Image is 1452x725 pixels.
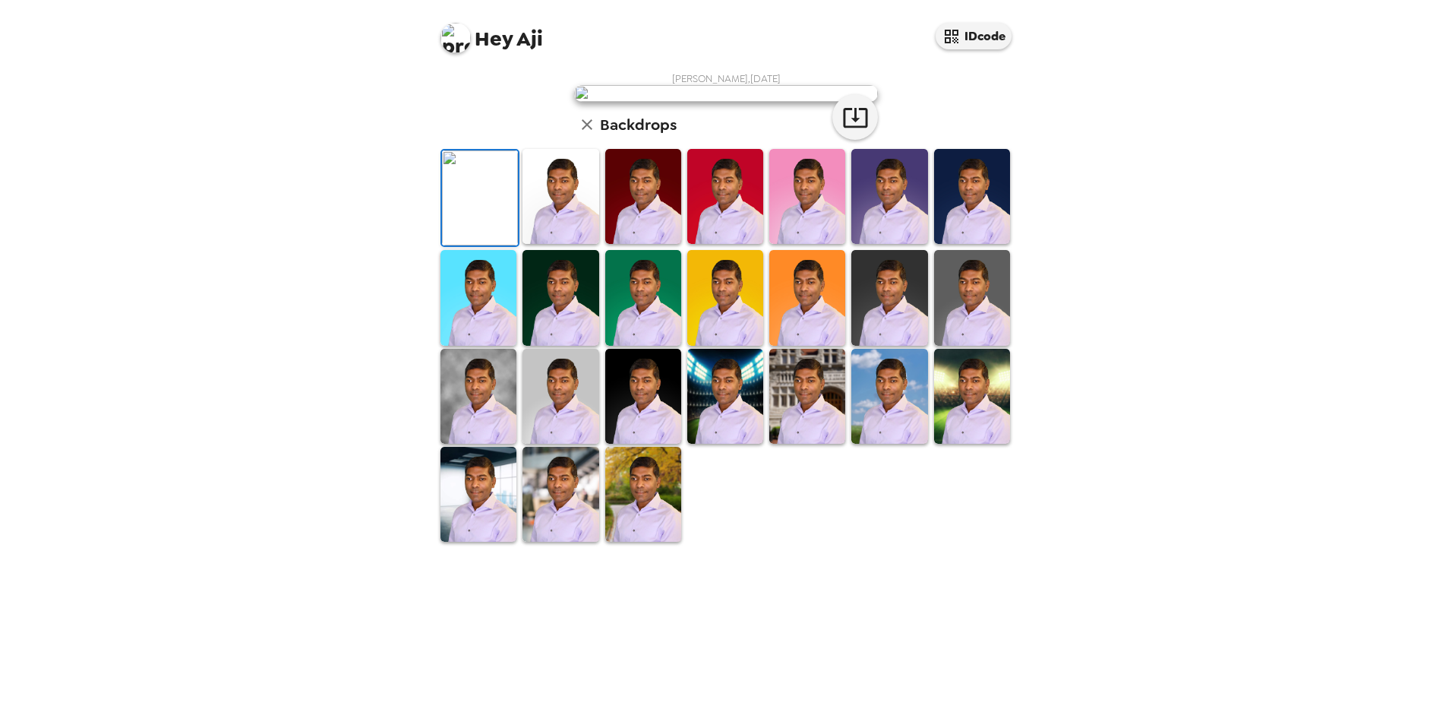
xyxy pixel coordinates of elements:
img: user [574,85,878,102]
span: Aji [440,15,543,49]
button: IDcode [936,23,1012,49]
img: profile pic [440,23,471,53]
img: Original [442,150,518,245]
span: Hey [475,25,513,52]
span: [PERSON_NAME] , [DATE] [672,72,781,85]
h6: Backdrops [600,112,677,137]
